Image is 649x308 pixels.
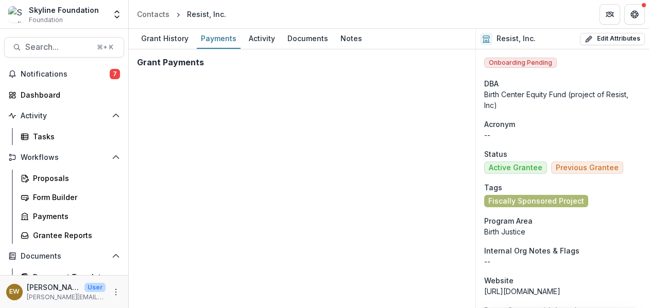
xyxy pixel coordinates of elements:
p: -- [484,130,641,140]
span: Foundation [29,15,63,25]
p: Birth Justice [484,226,641,237]
a: Contacts [133,7,174,22]
span: Onboarding Pending [484,58,557,68]
span: Search... [25,42,91,52]
div: Birth Center Equity Fund (project of Resist, Inc) [484,89,641,111]
p: -- [484,256,641,267]
nav: breadcrumb [133,7,230,22]
span: Status [484,149,507,159]
span: Documents [21,252,108,261]
button: Open Documents [4,248,124,264]
div: Tasks [33,131,116,142]
span: Activity [21,112,108,120]
a: Form Builder [16,189,124,206]
a: Payments [16,208,124,225]
a: Tasks [16,128,124,145]
div: ⌘ + K [95,42,115,53]
span: Active Grantee [489,164,542,172]
span: Workflows [21,153,108,162]
div: Contacts [137,9,169,20]
img: Skyline Foundation [8,6,25,23]
p: [PERSON_NAME][EMAIL_ADDRESS][DOMAIN_NAME] [27,293,106,302]
p: User [84,283,106,292]
button: Edit Attributes [580,33,645,45]
button: More [110,286,122,298]
div: Payments [33,211,116,222]
button: Open entity switcher [110,4,124,25]
div: Activity [245,31,279,46]
span: Program Area [484,215,533,226]
a: Grantee Reports [16,227,124,244]
div: Form Builder [33,192,116,203]
button: Notifications7 [4,66,124,82]
span: Previous Grantee [556,164,619,172]
a: Notes [336,29,366,49]
a: Grant History [137,29,193,49]
div: Notes [336,31,366,46]
div: Dashboard [21,89,116,100]
a: Dashboard [4,86,124,103]
div: Proposals [33,173,116,184]
h2: Grant Payments [137,58,204,67]
a: Proposals [16,170,124,187]
div: Eddie Whitfield [9,288,20,295]
button: Get Help [624,4,645,25]
div: Skyline Foundation [29,5,99,15]
a: Payments [197,29,241,49]
div: Grant History [137,31,193,46]
div: Grantee Reports [33,230,116,241]
span: Acronym [484,119,515,130]
a: Activity [245,29,279,49]
span: DBA [484,78,499,89]
div: Documents [283,31,332,46]
button: Open Workflows [4,149,124,166]
span: Fiscally Sponsored Project [488,197,584,206]
span: Website [484,275,514,286]
span: Notifications [21,70,110,79]
a: Document Templates [16,268,124,285]
span: Internal Org Notes & Flags [484,245,579,256]
p: [PERSON_NAME] [27,282,80,293]
button: Partners [600,4,620,25]
span: Tags [484,182,502,193]
button: Search... [4,37,124,58]
span: 7 [110,69,120,79]
div: Document Templates [33,271,116,282]
div: Resist, Inc. [187,9,226,20]
h2: Resist, Inc. [497,34,536,43]
button: Open Activity [4,107,124,124]
a: [URL][DOMAIN_NAME] [484,287,560,296]
a: Documents [283,29,332,49]
div: Payments [197,31,241,46]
